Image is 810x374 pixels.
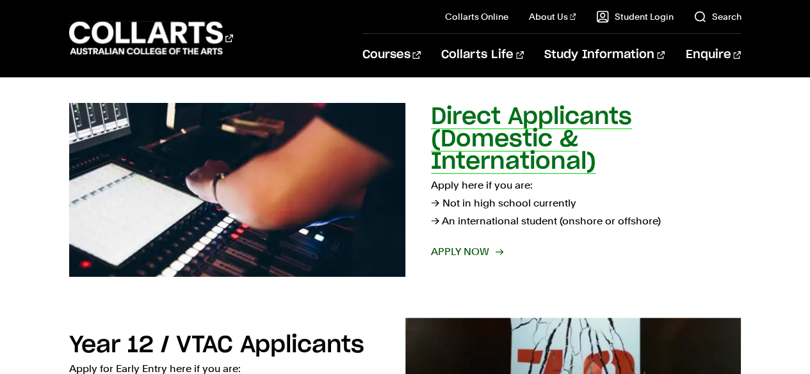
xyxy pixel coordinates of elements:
[362,34,421,76] a: Courses
[693,10,741,23] a: Search
[685,34,741,76] a: Enquire
[544,34,665,76] a: Study Information
[445,10,508,23] a: Collarts Online
[69,103,741,277] a: Direct Applicants (Domestic & International) Apply here if you are:→ Not in high school currently...
[596,10,673,23] a: Student Login
[69,20,233,56] div: Go to homepage
[529,10,576,23] a: About Us
[431,105,632,173] h2: Direct Applicants (Domestic & International)
[431,243,502,261] span: Apply now
[69,334,364,357] h2: Year 12 / VTAC Applicants
[431,176,741,230] p: Apply here if you are: → Not in high school currently → An international student (onshore or offs...
[441,34,524,76] a: Collarts Life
